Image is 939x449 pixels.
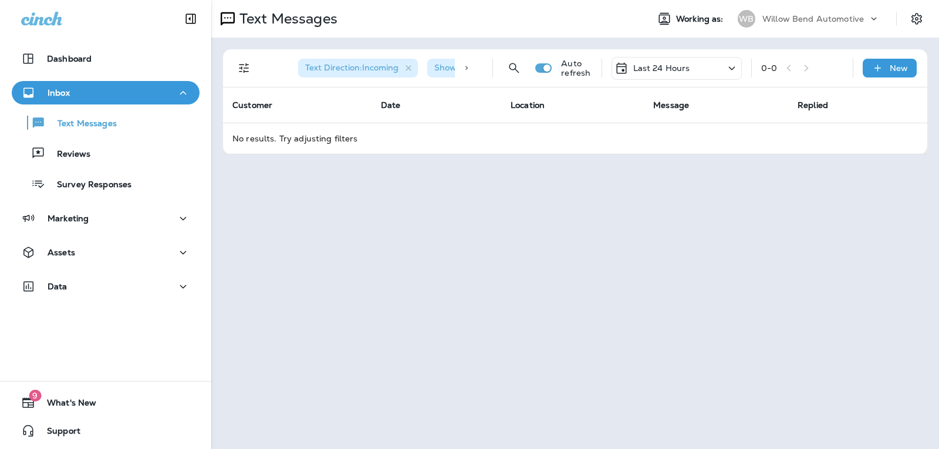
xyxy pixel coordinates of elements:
[427,59,595,77] div: Show Start/Stop/Unsubscribe:true
[12,419,200,443] button: Support
[46,119,117,130] p: Text Messages
[235,10,337,28] p: Text Messages
[798,100,828,110] span: Replied
[305,62,398,73] span: Text Direction : Incoming
[761,63,777,73] div: 0 - 0
[12,241,200,264] button: Assets
[12,81,200,104] button: Inbox
[45,180,131,191] p: Survey Responses
[12,110,200,135] button: Text Messages
[12,207,200,230] button: Marketing
[561,59,592,77] p: Auto refresh
[653,100,689,110] span: Message
[298,59,418,77] div: Text Direction:Incoming
[45,149,90,160] p: Reviews
[29,390,41,401] span: 9
[174,7,207,31] button: Collapse Sidebar
[12,171,200,196] button: Survey Responses
[511,100,545,110] span: Location
[35,398,96,412] span: What's New
[48,214,89,223] p: Marketing
[232,100,272,110] span: Customer
[48,282,67,291] p: Data
[738,10,755,28] div: WB
[502,56,526,80] button: Search Messages
[676,14,726,24] span: Working as:
[48,248,75,257] p: Assets
[223,123,927,154] td: No results. Try adjusting filters
[232,56,256,80] button: Filters
[48,88,70,97] p: Inbox
[47,54,92,63] p: Dashboard
[381,100,401,110] span: Date
[12,47,200,70] button: Dashboard
[890,63,908,73] p: New
[633,63,690,73] p: Last 24 Hours
[762,14,864,23] p: Willow Bend Automotive
[12,141,200,166] button: Reviews
[35,426,80,440] span: Support
[906,8,927,29] button: Settings
[12,275,200,298] button: Data
[434,62,576,73] span: Show Start/Stop/Unsubscribe : true
[12,391,200,414] button: 9What's New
